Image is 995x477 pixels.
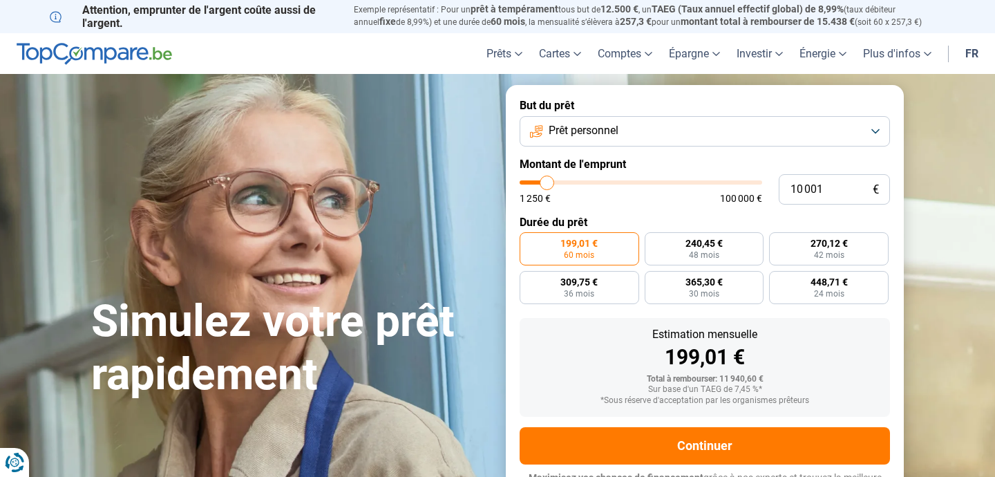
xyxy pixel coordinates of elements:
a: Cartes [531,33,589,74]
a: Investir [728,33,791,74]
span: 48 mois [689,251,719,259]
span: 12.500 € [600,3,638,15]
span: 199,01 € [560,238,598,248]
h1: Simulez votre prêt rapidement [91,295,489,402]
div: 199,01 € [531,347,879,368]
span: montant total à rembourser de 15.438 € [681,16,855,27]
div: Total à rembourser: 11 940,60 € [531,375,879,384]
span: 60 mois [491,16,525,27]
label: But du prêt [520,99,890,112]
a: Énergie [791,33,855,74]
span: 24 mois [814,290,844,298]
a: Prêts [478,33,531,74]
p: Exemple représentatif : Pour un tous but de , un (taux débiteur annuel de 8,99%) et une durée de ... [354,3,945,28]
span: Prêt personnel [549,123,618,138]
div: *Sous réserve d'acceptation par les organismes prêteurs [531,396,879,406]
label: Durée du prêt [520,216,890,229]
button: Prêt personnel [520,116,890,147]
span: 36 mois [564,290,594,298]
label: Montant de l'emprunt [520,158,890,171]
div: Sur base d'un TAEG de 7,45 %* [531,385,879,395]
span: 270,12 € [811,238,848,248]
span: 257,3 € [620,16,652,27]
span: € [873,184,879,196]
span: 448,71 € [811,277,848,287]
span: 309,75 € [560,277,598,287]
span: 60 mois [564,251,594,259]
div: Estimation mensuelle [531,329,879,340]
img: TopCompare [17,43,172,65]
span: fixe [379,16,396,27]
button: Continuer [520,427,890,465]
span: 240,45 € [685,238,723,248]
a: Comptes [589,33,661,74]
span: 100 000 € [720,194,762,203]
span: 42 mois [814,251,844,259]
span: prêt à tempérament [471,3,558,15]
a: fr [957,33,987,74]
span: 1 250 € [520,194,551,203]
a: Plus d'infos [855,33,940,74]
a: Épargne [661,33,728,74]
p: Attention, emprunter de l'argent coûte aussi de l'argent. [50,3,337,30]
span: 365,30 € [685,277,723,287]
span: TAEG (Taux annuel effectif global) de 8,99% [652,3,844,15]
span: 30 mois [689,290,719,298]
